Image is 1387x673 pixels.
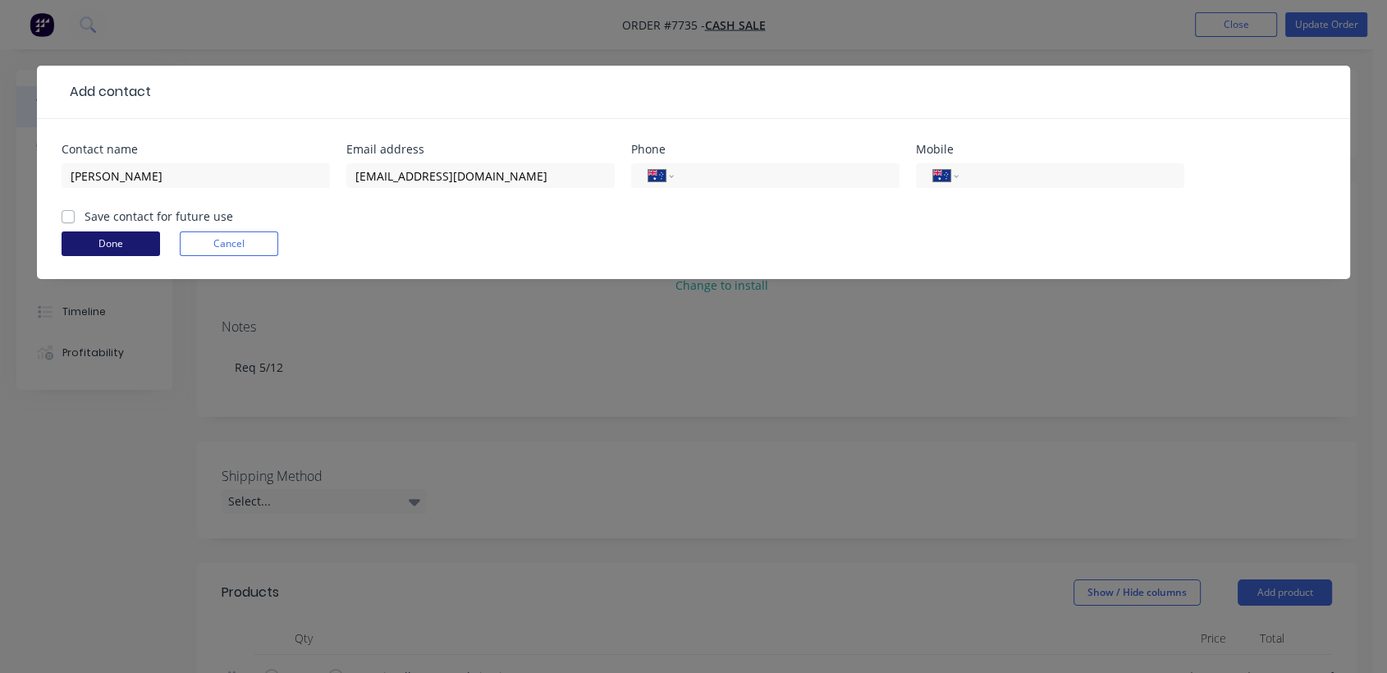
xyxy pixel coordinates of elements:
button: Done [62,231,160,256]
div: Phone [631,144,899,155]
label: Save contact for future use [85,208,233,225]
div: Mobile [916,144,1184,155]
button: Cancel [180,231,278,256]
div: Email address [346,144,615,155]
div: Add contact [62,82,151,102]
div: Contact name [62,144,330,155]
